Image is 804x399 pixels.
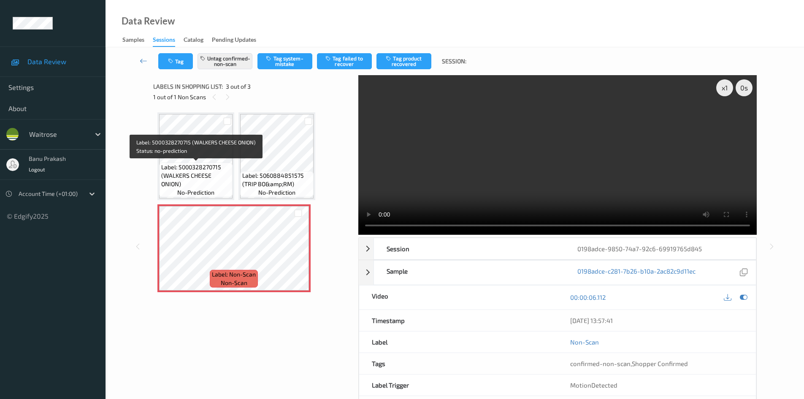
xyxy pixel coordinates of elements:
[359,375,558,396] div: Label Trigger
[716,79,733,96] div: x 1
[221,279,247,287] span: non-scan
[577,267,696,278] a: 0198adce-c281-7b26-b10a-2ac82c9d11ec
[212,34,265,46] a: Pending Updates
[184,35,203,46] div: Catalog
[632,360,688,367] span: Shopper Confirmed
[376,53,431,69] button: Tag product recovered
[359,285,558,309] div: Video
[153,82,223,91] span: Labels in shopping list:
[158,53,193,69] button: Tag
[257,53,312,69] button: Tag system-mistake
[258,188,295,197] span: no-prediction
[565,238,755,259] div: 0198adce-9850-74a7-92c6-69919765d845
[570,316,743,325] div: [DATE] 13:57:41
[122,35,144,46] div: Samples
[153,92,352,102] div: 1 out of 1 Non Scans
[359,310,558,331] div: Timestamp
[359,238,756,260] div: Session0198adce-9850-74a7-92c6-69919765d845
[242,171,311,188] span: Label: 5060884851575 (TRIP BO&amp;RM)
[359,353,558,374] div: Tags
[122,17,175,25] div: Data Review
[359,260,756,285] div: Sample0198adce-c281-7b26-b10a-2ac82c9d11ec
[359,331,558,353] div: Label
[570,360,688,367] span: ,
[153,34,184,47] a: Sessions
[177,188,214,197] span: no-prediction
[442,57,466,65] span: Session:
[212,270,256,279] span: Label: Non-Scan
[122,34,153,46] a: Samples
[736,79,753,96] div: 0 s
[558,375,756,396] div: MotionDetected
[212,35,256,46] div: Pending Updates
[198,53,252,69] button: Untag confirmed-non-scan
[184,34,212,46] a: Catalog
[570,338,599,346] a: Non-Scan
[570,293,606,301] a: 00:00:06.112
[226,82,251,91] span: 3 out of 3
[570,360,631,367] span: confirmed-non-scan
[317,53,372,69] button: Tag failed to recover
[153,35,175,47] div: Sessions
[161,163,230,188] span: Label: 5000328270715 (WALKERS CHEESE ONION)
[374,238,565,259] div: Session
[374,261,565,285] div: Sample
